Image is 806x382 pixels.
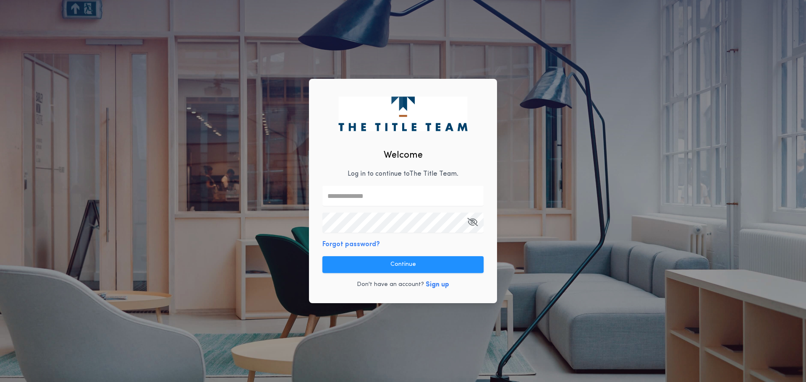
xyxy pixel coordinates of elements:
[322,256,484,273] button: Continue
[322,239,380,249] button: Forgot password?
[338,96,467,131] img: logo
[348,169,458,179] p: Log in to continue to The Title Team .
[384,148,423,162] h2: Welcome
[357,281,424,289] p: Don't have an account?
[426,280,449,290] button: Sign up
